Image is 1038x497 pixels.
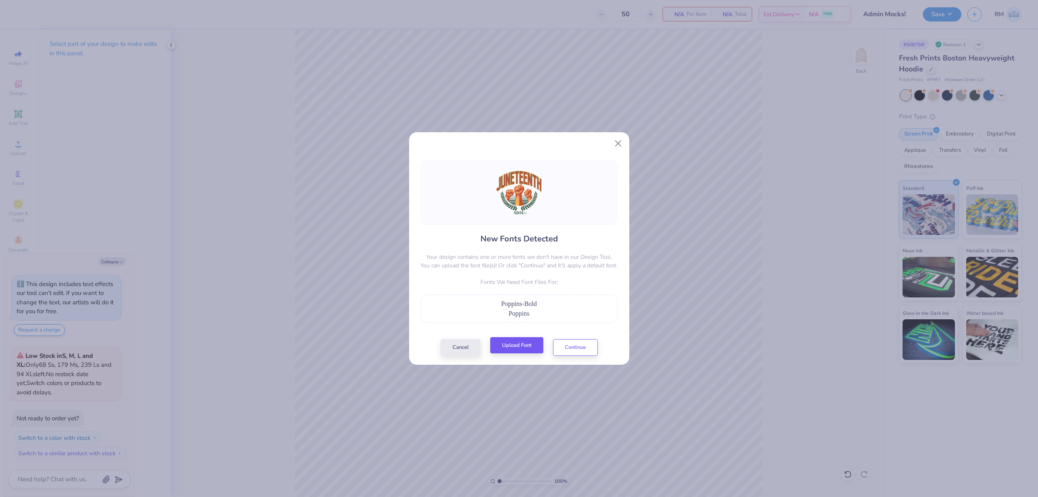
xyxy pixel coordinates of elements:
button: Close [610,136,626,151]
p: Your design contains one or more fonts we don't have in our Design Tool. You can upload the font ... [420,253,618,270]
span: Poppins-Bold [501,300,537,307]
h4: New Fonts Detected [480,233,558,245]
span: Poppins [508,310,530,317]
p: Fonts We Need Font Files For: [420,278,618,286]
button: Continue [553,339,598,356]
button: Upload Font [490,337,543,354]
button: Cancel [441,339,480,356]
